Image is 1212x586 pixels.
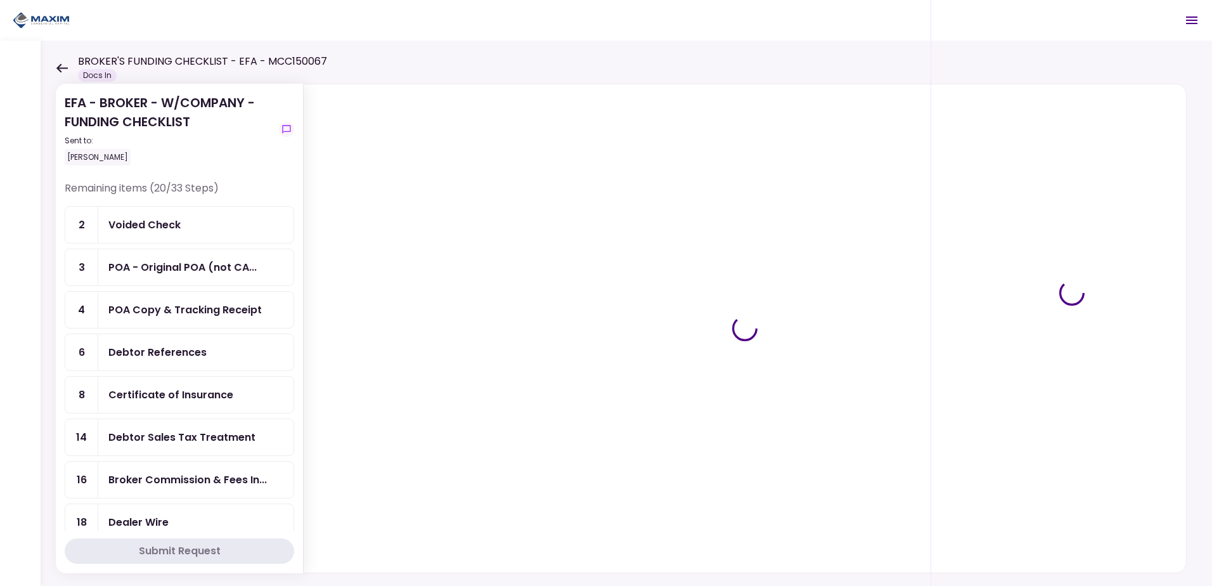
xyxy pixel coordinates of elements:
[108,514,169,530] div: Dealer Wire
[279,122,294,137] button: show-messages
[65,149,131,166] div: [PERSON_NAME]
[139,544,221,559] div: Submit Request
[108,387,233,403] div: Certificate of Insurance
[65,334,98,370] div: 6
[65,504,294,541] a: 18Dealer Wire
[65,206,294,244] a: 2Voided Check
[78,69,117,82] div: Docs In
[108,259,257,275] div: POA - Original POA (not CA or GA) (Received in house)
[65,504,98,540] div: 18
[65,334,294,371] a: 6Debtor References
[65,135,274,146] div: Sent to:
[65,538,294,564] button: Submit Request
[65,207,98,243] div: 2
[108,217,181,233] div: Voided Check
[78,54,327,69] h1: BROKER'S FUNDING CHECKLIST - EFA - MCC150067
[65,377,98,413] div: 8
[65,292,98,328] div: 4
[13,11,70,30] img: Partner icon
[65,249,98,285] div: 3
[108,429,255,445] div: Debtor Sales Tax Treatment
[65,419,98,455] div: 14
[108,344,207,360] div: Debtor References
[108,472,267,488] div: Broker Commission & Fees Invoice
[65,249,294,286] a: 3POA - Original POA (not CA or GA) (Received in house)
[65,462,98,498] div: 16
[65,376,294,413] a: 8Certificate of Insurance
[65,181,294,206] div: Remaining items (20/33 Steps)
[65,419,294,456] a: 14Debtor Sales Tax Treatment
[65,461,294,498] a: 16Broker Commission & Fees Invoice
[65,93,274,166] div: EFA - BROKER - W/COMPANY - FUNDING CHECKLIST
[108,302,262,318] div: POA Copy & Tracking Receipt
[65,291,294,329] a: 4POA Copy & Tracking Receipt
